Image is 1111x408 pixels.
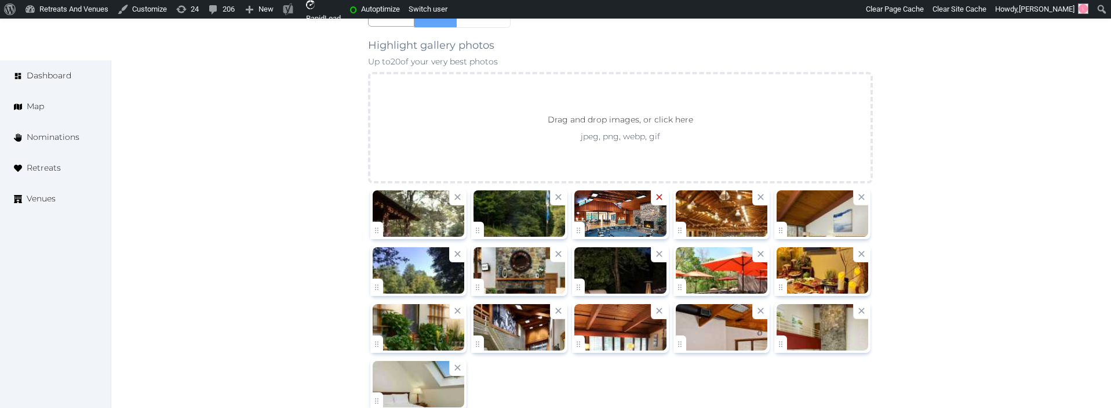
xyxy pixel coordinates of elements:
[27,100,44,113] span: Map
[1019,5,1074,13] span: [PERSON_NAME]
[27,70,71,82] span: Dashboard
[538,113,702,131] p: Drag and drop images, or click here
[27,131,79,143] span: Nominations
[368,37,494,53] label: Highlight gallery photos
[527,131,714,142] p: jpeg, png, webp, gif
[27,193,56,205] span: Venues
[932,5,986,13] span: Clear Site Cache
[368,56,873,67] p: Up to 20 of your very best photos
[866,5,924,13] span: Clear Page Cache
[27,162,61,174] span: Retreats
